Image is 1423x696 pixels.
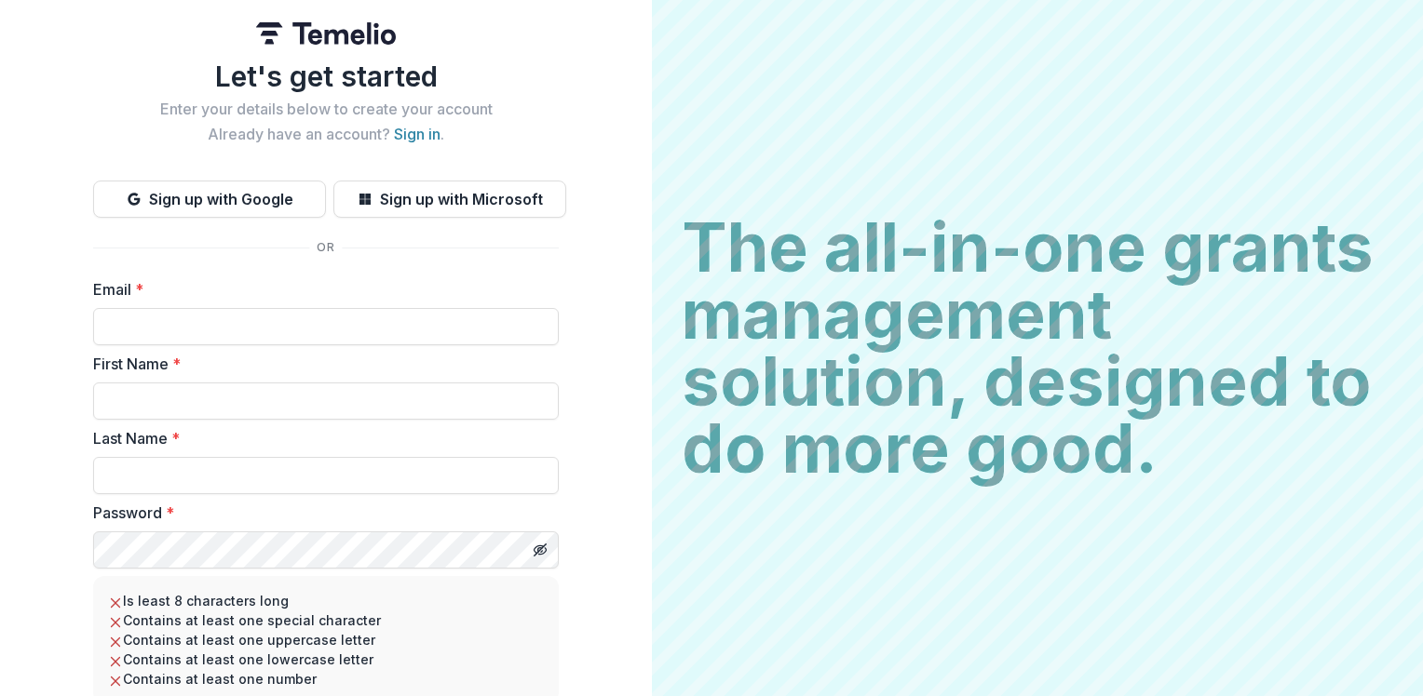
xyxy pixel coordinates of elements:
label: Email [93,278,548,301]
img: Temelio [256,22,396,45]
li: Contains at least one lowercase letter [108,649,544,669]
button: Sign up with Microsoft [333,181,566,218]
h2: Enter your details below to create your account [93,100,559,118]
a: Sign in [394,125,440,143]
label: First Name [93,353,548,375]
label: Password [93,502,548,524]
li: Is least 8 characters long [108,591,544,610]
button: Sign up with Google [93,181,326,218]
li: Contains at least one uppercase letter [108,630,544,649]
h2: Already have an account? . [93,126,559,143]
button: Toggle password visibility [525,535,555,565]
h1: Let's get started [93,60,559,93]
li: Contains at least one special character [108,610,544,630]
label: Last Name [93,427,548,449]
li: Contains at least one number [108,669,544,689]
